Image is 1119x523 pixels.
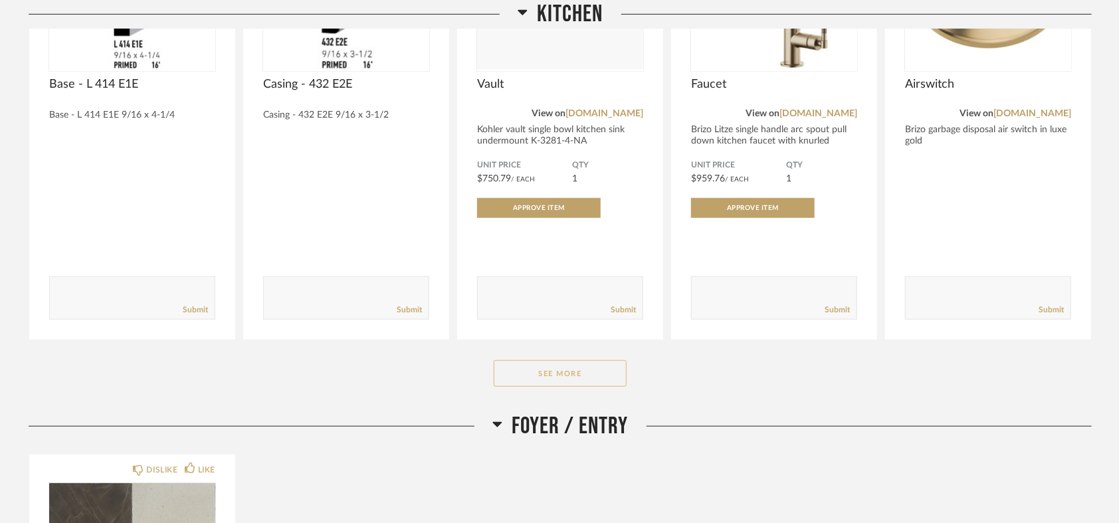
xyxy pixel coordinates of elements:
[494,360,627,387] button: See More
[198,463,215,476] div: LIKE
[512,412,629,441] span: Foyer / Entry
[263,110,429,121] div: Casing - 432 E2E 9/16 x 3-1/2
[565,109,643,118] a: [DOMAIN_NAME]
[960,109,993,118] span: View on
[691,124,857,158] div: Brizo Litze single handle arc spout pull down kitchen faucet with knurled hand...
[183,304,208,316] a: Submit
[49,77,215,92] span: Base - L 414 E1E
[572,160,643,171] span: QTY
[477,124,643,147] div: Kohler vault single bowl kitchen sink undermount K-3281-4-NA
[691,198,815,218] button: Approve Item
[691,174,725,183] span: $959.76
[786,174,791,183] span: 1
[49,110,215,121] div: Base - L 414 E1E 9/16 x 4-1/4
[725,176,749,183] span: / Each
[511,176,535,183] span: / Each
[993,109,1071,118] a: [DOMAIN_NAME]
[825,304,850,316] a: Submit
[905,77,1071,92] span: Airswitch
[513,205,565,211] span: Approve Item
[746,109,779,118] span: View on
[786,160,857,171] span: QTY
[727,205,779,211] span: Approve Item
[477,198,601,218] button: Approve Item
[691,160,786,171] span: Unit Price
[477,77,643,92] span: Vault
[905,124,1071,147] div: Brizo garbage disposal air switch in luxe gold
[532,109,565,118] span: View on
[572,174,577,183] span: 1
[611,304,636,316] a: Submit
[1039,304,1064,316] a: Submit
[477,174,511,183] span: $750.79
[477,160,572,171] span: Unit Price
[397,304,422,316] a: Submit
[146,463,177,476] div: DISLIKE
[691,77,857,92] span: Faucet
[263,77,429,92] span: Casing - 432 E2E
[779,109,857,118] a: [DOMAIN_NAME]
